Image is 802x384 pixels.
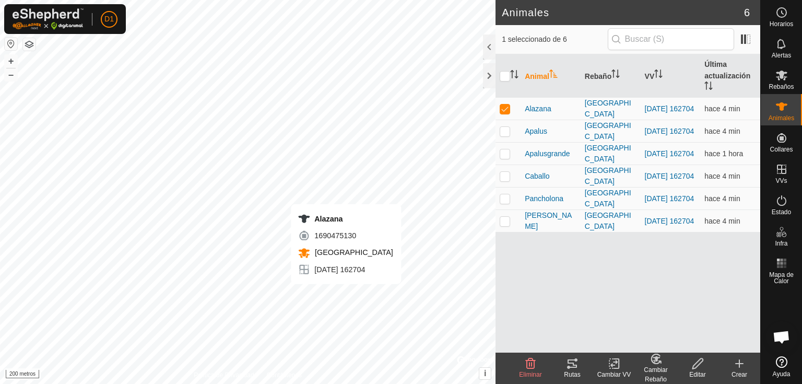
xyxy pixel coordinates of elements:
font: Pancholona [525,194,563,203]
img: Logotipo de Gallagher [13,8,84,30]
font: Ayuda [773,370,791,378]
p-sorticon: Activar para ordenar [549,71,558,79]
p-sorticon: Activar para ordenar [510,72,518,80]
font: Última actualización [704,60,750,80]
font: [GEOGRAPHIC_DATA] [585,166,631,185]
font: Animales [769,114,794,122]
font: [GEOGRAPHIC_DATA] [315,248,393,257]
p-sorticon: Activar para ordenar [704,83,713,91]
font: [GEOGRAPHIC_DATA] [585,211,631,230]
font: Infra [775,240,787,247]
span: 14 de octubre de 2025, 22:34 [704,172,740,180]
a: Política de Privacidad [194,370,254,380]
font: hace 4 min [704,104,740,113]
font: Estado [772,208,791,216]
font: 1 seleccionado de 6 [502,35,567,43]
button: + [5,55,17,67]
button: i [479,368,491,379]
input: Buscar (S) [608,28,734,50]
a: Ayuda [761,352,802,381]
font: Rebaños [769,83,794,90]
button: Capas del Mapa [23,38,36,51]
font: [GEOGRAPHIC_DATA] [585,99,631,118]
font: [GEOGRAPHIC_DATA] [585,144,631,163]
button: Restablecer Mapa [5,38,17,50]
font: – [8,69,14,80]
a: [DATE] 162704 [645,149,694,158]
a: [DATE] 162704 [645,127,694,135]
p-sorticon: Activar para ordenar [654,71,663,79]
font: Mapa de Calor [769,271,794,285]
font: VV [645,72,655,80]
font: Eliminar [519,371,541,378]
font: Rebaño [585,72,611,80]
span: 14 de octubre de 2025, 22:34 [704,127,740,135]
font: Política de Privacidad [194,371,254,379]
font: hace 4 min [704,127,740,135]
font: Editar [689,371,705,378]
font: Collares [770,146,793,153]
font: [PERSON_NAME] [525,211,572,230]
font: Apalus [525,127,547,135]
span: 14 de octubre de 2025, 22:34 [704,217,740,225]
font: D1 [104,15,114,23]
a: [DATE] 162704 [645,217,694,225]
font: Alertas [772,52,791,59]
font: Apalusgrande [525,149,570,158]
font: Caballo [525,172,549,180]
font: Cambiar VV [597,371,631,378]
font: Crear [732,371,747,378]
font: Animales [502,7,549,18]
a: Contáctenos [267,370,302,380]
font: hace 4 min [704,217,740,225]
font: hace 4 min [704,194,740,203]
font: [GEOGRAPHIC_DATA] [585,121,631,141]
font: VVs [775,177,787,184]
font: 6 [744,7,750,18]
font: Cambiar Rebaño [644,366,667,383]
font: i [484,369,486,378]
font: [GEOGRAPHIC_DATA] [585,189,631,208]
font: Rutas [564,371,580,378]
p-sorticon: Activar para ordenar [611,71,620,79]
span: 14 de octubre de 2025, 21:04 [704,149,743,158]
font: 1690475130 [314,231,356,240]
a: [DATE] 162704 [645,172,694,180]
font: Animal [525,72,549,80]
div: Chat abierto [766,321,797,353]
font: + [8,55,14,66]
font: hace 4 min [704,172,740,180]
a: [DATE] 162704 [645,104,694,113]
font: hace 1 hora [704,149,743,158]
font: Horarios [770,20,793,28]
span: 14 de octubre de 2025, 22:34 [704,194,740,203]
font: Alazana [525,104,551,113]
span: 14 de octubre de 2025, 22:34 [704,104,740,113]
a: [DATE] 162704 [645,194,694,203]
font: [DATE] 162704 [314,265,365,274]
font: Contáctenos [267,371,302,379]
button: – [5,68,17,81]
font: Alazana [314,215,343,223]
